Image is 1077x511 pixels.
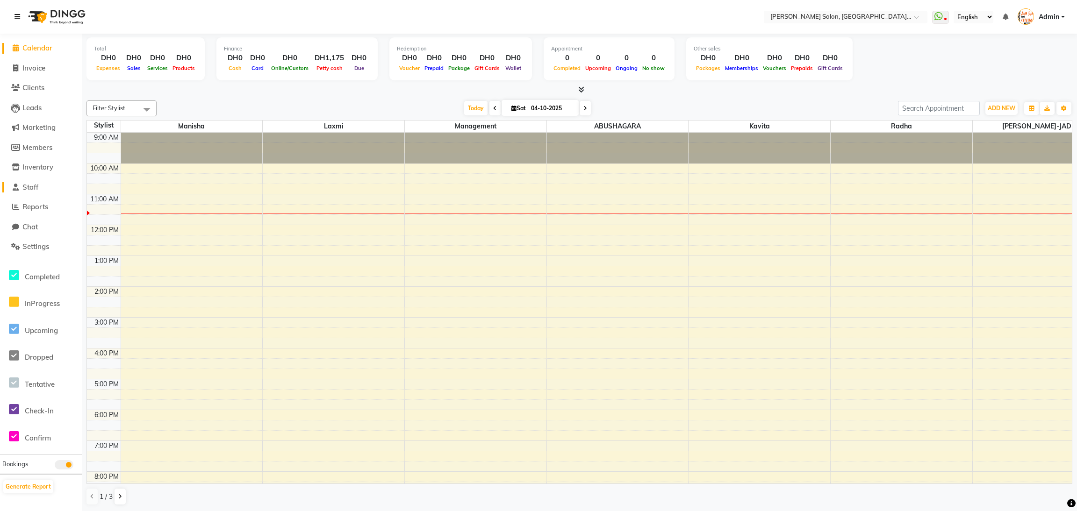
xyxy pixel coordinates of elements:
[88,194,121,204] div: 11:00 AM
[2,43,79,54] a: Calendar
[22,202,48,211] span: Reports
[422,53,446,64] div: DH0
[640,65,667,71] span: No show
[551,45,667,53] div: Appointment
[2,182,79,193] a: Staff
[2,202,79,213] a: Reports
[2,142,79,153] a: Members
[583,65,613,71] span: Upcoming
[503,65,524,71] span: Wallet
[94,53,122,64] div: DH0
[2,222,79,233] a: Chat
[446,65,472,71] span: Package
[93,256,121,266] div: 1:00 PM
[125,65,143,71] span: Sales
[789,65,815,71] span: Prepaids
[640,53,667,64] div: 0
[547,121,689,132] span: ABUSHAGARA
[694,53,723,64] div: DH0
[121,121,263,132] span: Manisha
[94,45,197,53] div: Total
[352,65,366,71] span: Due
[145,53,170,64] div: DH0
[551,65,583,71] span: Completed
[100,492,113,502] span: 1 / 3
[22,64,45,72] span: Invoice
[2,162,79,173] a: Inventory
[145,65,170,71] span: Services
[397,45,524,53] div: Redemption
[25,406,54,415] span: Check-In
[24,4,88,30] img: logo
[472,65,502,71] span: Gift Cards
[464,101,488,115] span: Today
[2,241,79,252] a: Settings
[25,299,60,308] span: InProgress
[170,53,197,64] div: DH0
[25,433,51,442] span: Confirm
[263,121,404,132] span: Laxmi
[22,163,53,171] span: Inventory
[988,105,1015,112] span: ADD NEW
[246,53,269,64] div: DH0
[397,53,422,64] div: DH0
[2,63,79,74] a: Invoice
[985,102,1018,115] button: ADD NEW
[314,65,345,71] span: Petty cash
[348,53,370,64] div: DH0
[446,53,472,64] div: DH0
[1039,12,1059,22] span: Admin
[2,83,79,93] a: Clients
[613,65,640,71] span: Ongoing
[226,65,244,71] span: Cash
[93,348,121,358] div: 4:00 PM
[170,65,197,71] span: Products
[25,272,60,281] span: Completed
[831,121,972,132] span: Radha
[269,53,311,64] div: DH0
[689,121,830,132] span: Kavita
[789,53,815,64] div: DH0
[583,53,613,64] div: 0
[422,65,446,71] span: Prepaid
[3,480,53,493] button: Generate Report
[898,101,980,115] input: Search Appointment
[694,65,723,71] span: Packages
[88,163,121,173] div: 10:00 AM
[502,53,524,64] div: DH0
[22,43,52,52] span: Calendar
[93,472,121,482] div: 8:00 PM
[509,105,528,112] span: Sat
[22,183,38,192] span: Staff
[723,53,761,64] div: DH0
[22,222,38,231] span: Chat
[25,353,53,362] span: Dropped
[2,103,79,114] a: Leads
[224,45,370,53] div: Finance
[122,53,145,64] div: DH0
[815,53,845,64] div: DH0
[22,103,42,112] span: Leads
[22,123,56,132] span: Marketing
[723,65,761,71] span: Memberships
[93,287,121,297] div: 2:00 PM
[87,121,121,130] div: Stylist
[93,104,125,112] span: Filter Stylist
[528,101,575,115] input: 2025-10-04
[405,121,546,132] span: Management
[25,326,58,335] span: Upcoming
[269,65,311,71] span: Online/Custom
[224,53,246,64] div: DH0
[397,65,422,71] span: Voucher
[93,318,121,327] div: 3:00 PM
[311,53,348,64] div: DH1,175
[89,225,121,235] div: 12:00 PM
[249,65,266,71] span: Card
[93,410,121,420] div: 6:00 PM
[815,65,845,71] span: Gift Cards
[22,242,49,251] span: Settings
[613,53,640,64] div: 0
[2,122,79,133] a: Marketing
[22,83,44,92] span: Clients
[22,143,52,152] span: Members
